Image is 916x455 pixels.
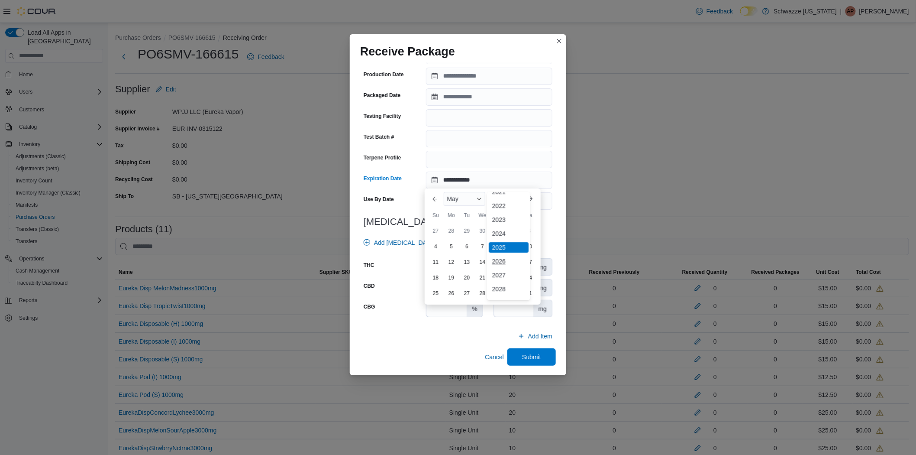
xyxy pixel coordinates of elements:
[485,353,504,361] span: Cancel
[364,113,401,120] label: Testing Facility
[364,154,401,161] label: Terpene Profile
[429,255,443,269] div: day-11
[476,286,490,300] div: day-28
[476,208,490,222] div: We
[374,238,435,247] span: Add [MEDICAL_DATA]
[364,262,374,269] label: THC
[364,92,400,99] label: Packaged Date
[489,242,529,253] div: 2025
[489,298,529,308] div: 2029
[360,45,455,58] h1: Receive Package
[364,133,394,140] label: Test Batch #
[445,286,458,300] div: day-26
[528,332,552,341] span: Add Item
[445,240,458,253] div: day-5
[428,192,442,206] button: Previous Month
[426,172,552,189] input: Press the down key to enter a popover containing a calendar. Press the escape key to close the po...
[460,255,474,269] div: day-13
[460,240,474,253] div: day-6
[364,303,375,310] label: CBG
[445,271,458,285] div: day-19
[429,240,443,253] div: day-4
[476,255,490,269] div: day-14
[489,201,529,211] div: 2022
[429,208,443,222] div: Su
[533,279,552,296] div: mg
[364,217,552,227] h3: [MEDICAL_DATA]
[460,271,474,285] div: day-20
[489,270,529,280] div: 2027
[364,175,402,182] label: Expiration Date
[447,195,458,202] span: May
[533,300,552,317] div: mg
[429,224,443,238] div: day-27
[364,196,394,203] label: Use By Date
[522,353,541,361] span: Submit
[426,68,552,85] input: Press the down key to open a popover containing a calendar.
[444,192,485,206] div: Button. Open the month selector. May is currently selected.
[507,348,556,366] button: Submit
[489,228,529,239] div: 2024
[489,256,529,266] div: 2026
[429,271,443,285] div: day-18
[360,234,439,251] button: Add [MEDICAL_DATA]
[428,223,537,301] div: May, 2025
[476,224,490,238] div: day-30
[533,259,552,275] div: mg
[523,192,537,206] button: Next month
[460,208,474,222] div: Tu
[426,88,552,106] input: Press the down key to open a popover containing a calendar.
[554,36,564,46] button: Closes this modal window
[489,214,529,225] div: 2023
[514,328,556,345] button: Add Item
[476,240,490,253] div: day-7
[460,286,474,300] div: day-27
[476,271,490,285] div: day-21
[481,348,507,366] button: Cancel
[489,187,529,197] div: 2021
[489,284,529,294] div: 2028
[445,255,458,269] div: day-12
[364,71,404,78] label: Production Date
[429,286,443,300] div: day-25
[445,208,458,222] div: Mo
[445,224,458,238] div: day-28
[460,224,474,238] div: day-29
[467,300,482,317] div: %
[364,283,375,289] label: CBD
